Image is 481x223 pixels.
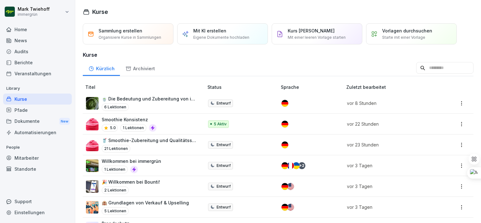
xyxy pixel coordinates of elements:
p: vor 23 Stunden [347,141,433,148]
a: Berichte [3,57,72,68]
p: People [3,142,72,152]
p: Kurs [PERSON_NAME] [288,27,335,34]
a: Standorte [3,163,72,174]
img: de.svg [281,162,288,169]
p: 1 Lektionen [120,124,146,132]
img: ry57mucuftmhslynm6mvb2jz.png [86,118,99,130]
p: Sammlung erstellen [99,27,142,34]
img: b4eu0mai1tdt6ksd7nlke1so.png [86,180,99,193]
img: de.svg [281,141,288,148]
img: fr.svg [287,162,294,169]
p: 21 Lektionen [102,145,130,152]
img: ua.svg [293,162,300,169]
img: de.svg [281,121,288,128]
a: Kurse [3,94,72,105]
a: News [3,35,72,46]
p: Entwurf [217,100,231,106]
div: + 2 [298,162,305,169]
p: 6 Lektionen [102,103,129,111]
p: vor 3 Tagen [347,204,433,210]
a: DokumenteNew [3,116,72,127]
img: a8yn40tlpli2795yia0sxgfc.png [86,201,99,214]
img: v3mzz9dj9q5emoctvkhujgmn.png [86,97,99,110]
p: Smoothie Konsistenz [102,116,156,123]
a: Audits [3,46,72,57]
a: Home [3,24,72,35]
div: Dokumente [3,116,72,127]
p: vor 3 Tagen [347,162,433,169]
img: ulpamn7la63b47cntj6ov7ms.png [86,139,99,151]
p: Sprache [281,84,343,90]
a: Automatisierungen [3,127,72,138]
p: vor 8 Stunden [347,100,433,106]
p: 🎉 Willkommen bei Bounti! [102,179,160,185]
p: 🥤 Smoothie-Zubereitung und Qualitätsstandards bei immergrün [102,137,197,144]
p: 🍵 Die Bedeutung und Zubereitung von immergrün Matchas [102,95,197,102]
p: 5 Lektionen [102,207,129,215]
p: vor 3 Tagen [347,183,433,190]
p: Willkommen bei immergrün [102,158,161,164]
img: us.svg [287,204,294,211]
p: Entwurf [217,184,231,189]
p: 🏨 Grundlagen von Verkauf & Upselling [102,199,189,206]
div: Support [3,196,72,207]
a: Pfade [3,105,72,116]
p: Mark Twiehoff [18,7,50,12]
p: Eigene Dokumente hochladen [193,35,249,40]
p: Titel [85,84,205,90]
p: Entwurf [217,142,231,148]
a: Veranstaltungen [3,68,72,79]
p: 1 Lektionen [102,166,128,173]
h1: Kurse [92,8,108,16]
p: 5.0 [110,125,116,131]
p: immergrün [18,12,50,17]
div: New [59,118,70,125]
p: Mit KI erstellen [193,27,226,34]
p: Vorlagen durchsuchen [382,27,432,34]
img: de.svg [281,183,288,190]
p: Entwurf [217,204,231,210]
img: svva00loomdno4b6mcj3rv92.png [86,159,99,172]
h3: Kurse [83,51,473,59]
p: Library [3,83,72,94]
p: 5 Aktiv [214,121,227,127]
a: Mitarbeiter [3,152,72,163]
p: Mit einer leeren Vorlage starten [288,35,346,40]
p: Entwurf [217,163,231,169]
p: Starte mit einer Vorlage [382,35,425,40]
a: Archiviert [120,60,160,76]
img: de.svg [281,100,288,107]
p: Organisiere Kurse in Sammlungen [99,35,161,40]
p: 2 Lektionen [102,186,129,194]
p: Status [207,84,278,90]
img: us.svg [287,183,294,190]
p: vor 22 Stunden [347,121,433,127]
img: de.svg [281,204,288,211]
a: Einstellungen [3,207,72,218]
p: Zuletzt bearbeitet [346,84,441,90]
a: Kürzlich [83,60,120,76]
